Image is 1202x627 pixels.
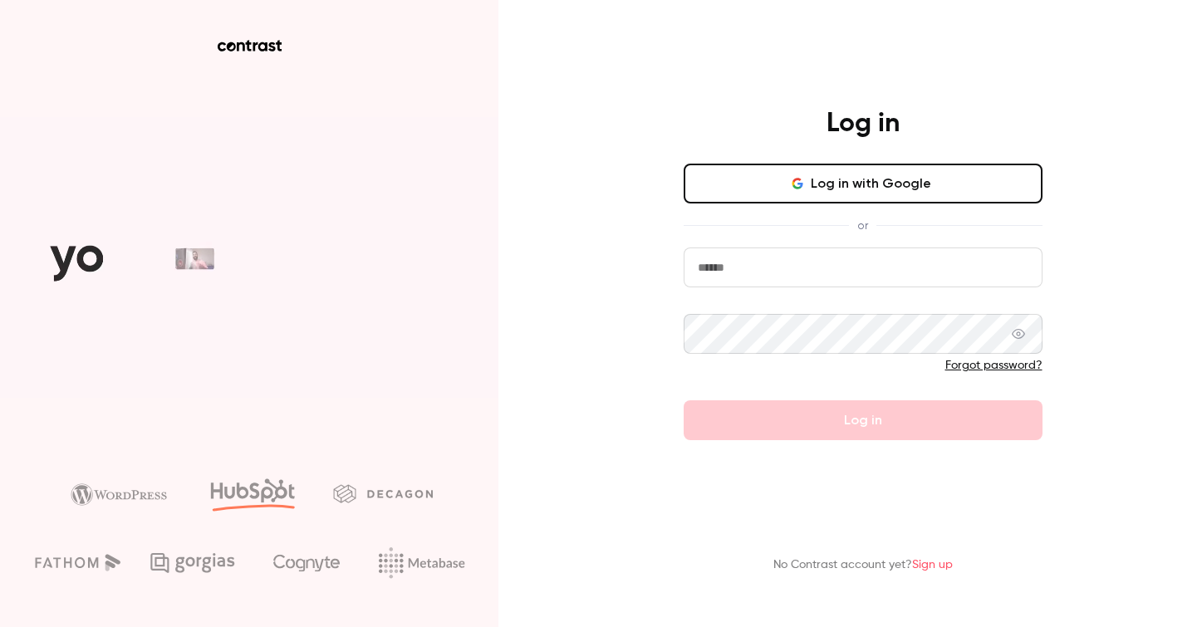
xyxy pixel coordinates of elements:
[912,559,953,571] a: Sign up
[945,360,1043,371] a: Forgot password?
[333,484,433,502] img: decagon
[684,164,1043,203] button: Log in with Google
[827,107,900,140] h4: Log in
[849,217,876,234] span: or
[773,556,953,574] p: No Contrast account yet?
